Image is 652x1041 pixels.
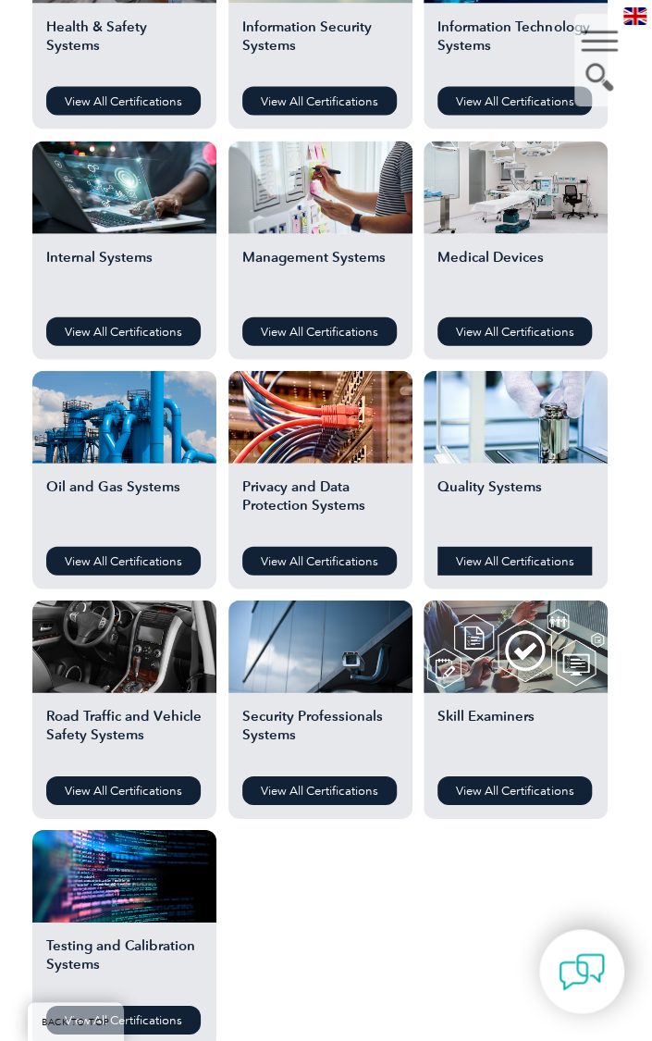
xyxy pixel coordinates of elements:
[242,317,397,346] a: View All Certifications
[242,477,399,533] h2: Privacy and Data Protection Systems
[437,707,594,762] h2: Skill Examiners
[46,936,203,992] h2: Testing and Calibration Systems
[437,547,592,576] a: View All Certifications
[242,776,397,805] a: View All Certifications
[46,707,203,762] h2: Road Traffic and Vehicle Safety Systems
[46,317,201,346] a: View All Certifications
[46,547,201,576] a: View All Certifications
[46,248,203,304] h2: Internal Systems
[242,547,397,576] a: View All Certifications
[46,87,201,116] a: View All Certifications
[46,776,201,805] a: View All Certifications
[242,707,399,762] h2: Security Professionals Systems
[46,477,203,533] h2: Oil and Gas Systems
[437,477,594,533] h2: Quality Systems
[46,18,203,73] h2: Health & Safety Systems
[28,1002,124,1041] a: BACK TO TOP
[559,948,605,995] img: contact-chat.png
[242,18,399,73] h2: Information Security Systems
[46,1006,201,1035] a: View All Certifications
[437,18,594,73] h2: Information Technology Systems
[242,248,399,304] h2: Management Systems
[623,7,646,25] img: en
[242,87,397,116] a: View All Certifications
[437,87,592,116] a: View All Certifications
[437,248,594,304] h2: Medical Devices
[437,317,592,346] a: View All Certifications
[437,776,592,805] a: View All Certifications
